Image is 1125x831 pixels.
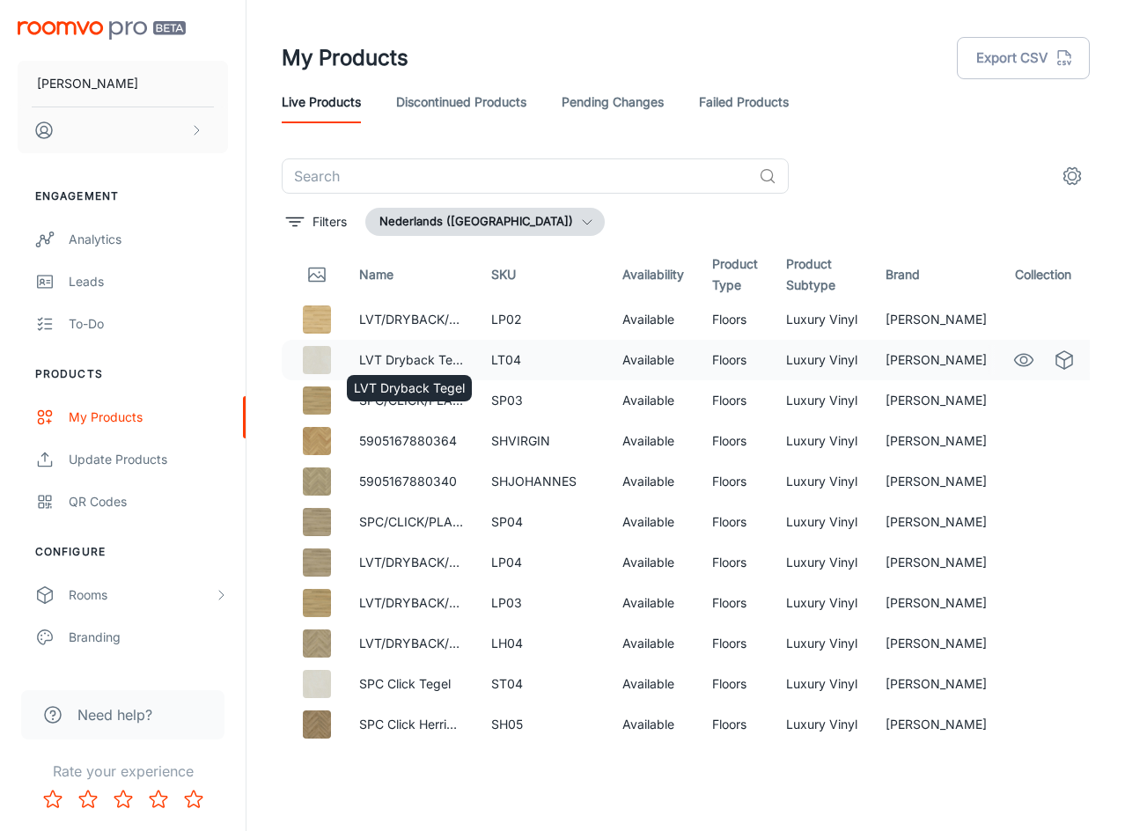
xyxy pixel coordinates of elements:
button: Rate 3 star [106,782,141,817]
td: Tile [772,745,871,785]
td: LT04 [477,340,608,380]
td: [PERSON_NAME] [871,704,1001,745]
td: Luxury Vinyl [772,421,871,461]
td: Floors [698,421,772,461]
td: LP02 [477,299,608,340]
td: [PERSON_NAME] [871,340,1001,380]
td: Available [608,623,698,664]
button: Rate 1 star [35,782,70,817]
a: Pending Changes [562,81,664,123]
h1: My Products [282,42,408,74]
p: LVT/DRYBACK/PLANK [359,310,463,329]
input: Search [282,158,752,194]
td: Luxury Vinyl [772,380,871,421]
td: Available [608,745,698,785]
p: Filters [312,212,347,232]
button: Rate 2 star [70,782,106,817]
td: Available [608,664,698,704]
td: Available [608,583,698,623]
td: Luxury Vinyl [772,542,871,583]
p: 5905167880340 [359,472,463,491]
div: Rooms [69,585,214,605]
button: filter [282,208,351,236]
td: Floors [698,664,772,704]
a: Failed Products [699,81,789,123]
td: Luxury Vinyl [772,623,871,664]
td: Floors [698,623,772,664]
div: Leads [69,272,228,291]
p: 5905167880364 [359,431,463,451]
div: Analytics [69,230,228,249]
p: SPC Click Herringbone [359,715,463,734]
td: Floors [698,502,772,542]
div: Update Products [69,450,228,469]
td: [PERSON_NAME] [871,583,1001,623]
td: [PERSON_NAME] [871,502,1001,542]
button: settings [1055,158,1090,194]
button: Nederlands ([GEOGRAPHIC_DATA]) [365,208,605,236]
td: Floors [698,745,772,785]
td: [PERSON_NAME] [871,299,1001,340]
button: Rate 4 star [141,782,176,817]
p: LVT/DRYBACK/PLANK [359,553,463,572]
td: [PERSON_NAME] [871,745,1001,785]
th: Product Type [698,250,772,299]
p: SPC Click Tegel [359,674,463,694]
div: To-do [69,314,228,334]
td: Available [608,704,698,745]
span: Need help? [77,704,152,725]
td: Luxury Vinyl [772,299,871,340]
td: Available [608,380,698,421]
th: Product Subtype [772,250,871,299]
td: LP04 [477,542,608,583]
p: LVT Dryback Tegel [359,350,463,370]
button: [PERSON_NAME] [18,61,228,107]
button: Export CSV [957,37,1090,79]
th: SKU [477,250,608,299]
td: STGRAPHITE [477,745,608,785]
button: Rate 5 star [176,782,211,817]
td: Available [608,542,698,583]
a: See in Virtual Samples [1049,345,1079,375]
td: Luxury Vinyl [772,461,871,502]
td: LP03 [477,583,608,623]
td: [PERSON_NAME] [871,542,1001,583]
td: SHJOHANNES [477,461,608,502]
p: LVT/DRYBACK/PLANK [359,593,463,613]
td: ST04 [477,664,608,704]
td: Floors [698,583,772,623]
div: Branding [69,628,228,647]
th: Collection [1001,250,1092,299]
div: My Products [69,408,228,427]
svg: Thumbnail [306,264,327,285]
td: Floors [698,704,772,745]
td: Luxury Vinyl [772,583,871,623]
td: Floors [698,542,772,583]
td: Available [608,502,698,542]
td: Floors [698,380,772,421]
td: SH05 [477,704,608,745]
td: SP04 [477,502,608,542]
td: Available [608,461,698,502]
p: [PERSON_NAME] [37,74,138,93]
td: Floors [698,461,772,502]
td: [PERSON_NAME] [871,421,1001,461]
p: Rate your experience [14,761,232,782]
td: [PERSON_NAME] [871,380,1001,421]
p: LVT/DRYBACK/HERRINGBONE [359,634,463,653]
td: [PERSON_NAME] [871,461,1001,502]
td: Luxury Vinyl [772,704,871,745]
img: Roomvo PRO Beta [18,21,186,40]
th: Name [345,250,477,299]
td: [PERSON_NAME] [871,623,1001,664]
td: LH04 [477,623,608,664]
td: Available [608,421,698,461]
a: Discontinued Products [396,81,526,123]
a: See in Visualizer [1009,345,1039,375]
a: Live Products [282,81,361,123]
td: SHVIRGIN [477,421,608,461]
th: Availability [608,250,698,299]
td: Luxury Vinyl [772,664,871,704]
td: SP03 [477,380,608,421]
p: SPC/CLICK/PLANK [359,512,463,532]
